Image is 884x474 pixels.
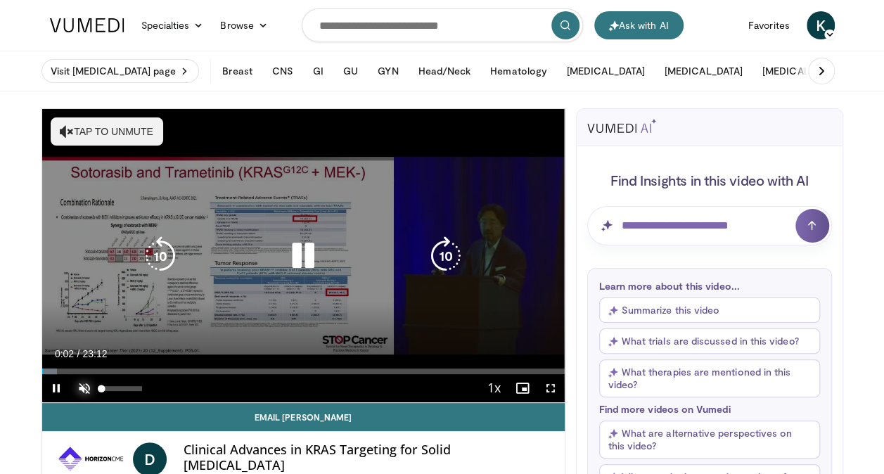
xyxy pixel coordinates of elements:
a: Browse [212,11,276,39]
a: Specialties [133,11,212,39]
div: Progress Bar [42,369,565,374]
a: K [807,11,835,39]
div: Volume Level [102,386,142,391]
a: Visit [MEDICAL_DATA] page [41,59,200,83]
button: Hematology [482,57,556,85]
button: What are alternative perspectives on this video? [599,421,820,459]
button: CNS [264,57,302,85]
a: Email [PERSON_NAME] [42,403,565,431]
h4: Clinical Advances in KRAS Targeting for Solid [MEDICAL_DATA] [184,442,553,473]
button: GU [335,57,366,85]
button: Pause [42,374,70,402]
button: GYN [369,57,406,85]
video-js: Video Player [42,109,565,403]
img: vumedi-ai-logo.svg [587,119,656,133]
button: GI [305,57,332,85]
button: [MEDICAL_DATA] [656,57,751,85]
p: Find more videos on Vumedi [599,403,820,415]
button: What therapies are mentioned in this video? [599,359,820,397]
button: [MEDICAL_DATA] [558,57,653,85]
img: VuMedi Logo [50,18,124,32]
button: Enable picture-in-picture mode [508,374,537,402]
button: Tap to unmute [51,117,163,146]
button: Playback Rate [480,374,508,402]
button: Fullscreen [537,374,565,402]
button: Breast [214,57,260,85]
input: Question for AI [587,206,832,245]
button: Summarize this video [599,297,820,323]
button: Unmute [70,374,98,402]
span: 23:12 [82,348,107,359]
button: Ask with AI [594,11,684,39]
input: Search topics, interventions [302,8,583,42]
span: 0:02 [55,348,74,359]
button: [MEDICAL_DATA] [754,57,849,85]
button: Head/Neck [409,57,479,85]
span: / [77,348,80,359]
p: Learn more about this video... [599,280,820,292]
h4: Find Insights in this video with AI [587,171,832,189]
button: What trials are discussed in this video? [599,328,820,354]
a: Favorites [740,11,798,39]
